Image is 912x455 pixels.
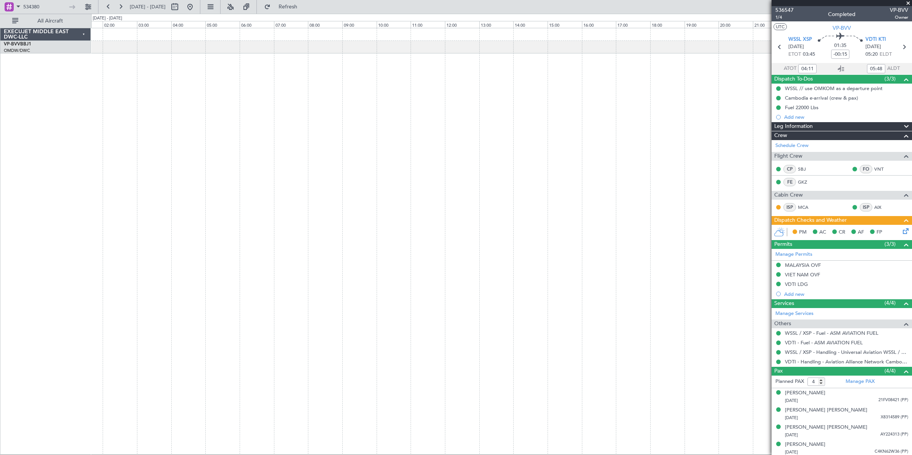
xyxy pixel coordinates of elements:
[788,43,804,51] span: [DATE]
[342,21,377,28] div: 09:00
[880,51,892,58] span: ELDT
[785,441,825,449] div: [PERSON_NAME]
[865,36,886,44] span: VDTI KTI
[785,349,908,355] a: WSSL / XSP - Handling - Universal Aviation WSSL / XSP
[785,330,878,336] a: WSSL / XSP - Fuel - ASM AVIATION FUEL
[774,75,813,84] span: Dispatch To-Dos
[616,21,650,28] div: 17:00
[23,1,67,13] input: Trip Number
[798,179,815,186] a: GKZ
[865,43,881,51] span: [DATE]
[785,262,821,268] div: MALAYSIA OVF
[785,449,798,455] span: [DATE]
[4,48,30,53] a: OMDW/DWC
[753,21,787,28] div: 21:00
[774,191,803,200] span: Cabin Crew
[885,367,896,375] span: (4/4)
[774,319,791,328] span: Others
[785,424,867,431] div: [PERSON_NAME] [PERSON_NAME]
[860,165,872,173] div: FO
[784,291,908,297] div: Add new
[650,21,685,28] div: 18:00
[785,281,808,287] div: VDTI LDG
[775,310,814,318] a: Manage Services
[774,299,794,308] span: Services
[839,229,845,236] span: CR
[130,3,166,10] span: [DATE] - [DATE]
[240,21,274,28] div: 06:00
[308,21,342,28] div: 08:00
[774,240,792,249] span: Permits
[803,51,815,58] span: 03:45
[774,367,783,376] span: Pax
[272,4,304,10] span: Refresh
[865,51,878,58] span: 05:20
[582,21,616,28] div: 16:00
[887,65,900,73] span: ALDT
[798,204,815,211] a: MCA
[880,431,908,438] span: AY224313 (PP)
[445,21,479,28] div: 12:00
[274,21,308,28] div: 07:00
[785,271,820,278] div: VIET NAM OVF
[885,299,896,307] span: (4/4)
[261,1,306,13] button: Refresh
[775,142,809,150] a: Schedule Crew
[846,378,875,386] a: Manage PAX
[137,21,171,28] div: 03:00
[783,178,796,186] div: FE
[93,15,122,22] div: [DATE] - [DATE]
[785,398,798,403] span: [DATE]
[828,10,856,18] div: Completed
[867,64,885,73] input: --:--
[785,339,863,346] a: VDTI - Fuel - ASM AVIATION FUEL
[773,23,787,30] button: UTC
[171,21,206,28] div: 04:00
[4,42,31,47] a: VP-BVVBBJ1
[548,21,582,28] div: 15:00
[885,75,896,83] span: (3/3)
[784,114,908,120] div: Add new
[877,229,882,236] span: FP
[881,414,908,421] span: X8314589 (PP)
[885,240,896,248] span: (3/3)
[890,14,908,21] span: Owner
[774,122,813,131] span: Leg Information
[798,64,817,73] input: --:--
[785,358,908,365] a: VDTI - Handling - Aviation Alliance Network Cambodia VDTI
[774,152,802,161] span: Flight Crew
[411,21,445,28] div: 11:00
[783,203,796,211] div: ISP
[774,216,847,225] span: Dispatch Checks and Weather
[774,131,787,140] span: Crew
[685,21,719,28] div: 19:00
[799,229,807,236] span: PM
[788,51,801,58] span: ETOT
[874,166,891,173] a: VNT
[858,229,864,236] span: AF
[783,165,796,173] div: CP
[103,21,137,28] div: 02:00
[785,95,858,101] div: Cambodia e-arrival (crew & pax)
[834,42,846,50] span: 01:35
[4,42,20,47] span: VP-BVV
[788,36,812,44] span: WSSL XSP
[719,21,753,28] div: 20:00
[377,21,411,28] div: 10:00
[513,21,548,28] div: 14:00
[20,18,81,24] span: All Aircraft
[785,432,798,438] span: [DATE]
[8,15,83,27] button: All Aircraft
[890,6,908,14] span: VP-BVV
[785,104,819,111] div: Fuel 22000 Lbs
[775,14,794,21] span: 1/4
[479,21,514,28] div: 13:00
[878,397,908,403] span: 21FV08421 (PP)
[874,204,891,211] a: AIX
[775,378,804,386] label: Planned PAX
[205,21,240,28] div: 05:00
[860,203,872,211] div: ISP
[785,85,883,92] div: WSSL // use OMKOM as a departure point
[875,449,908,455] span: C4KN62W36 (PP)
[785,407,867,414] div: [PERSON_NAME] [PERSON_NAME]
